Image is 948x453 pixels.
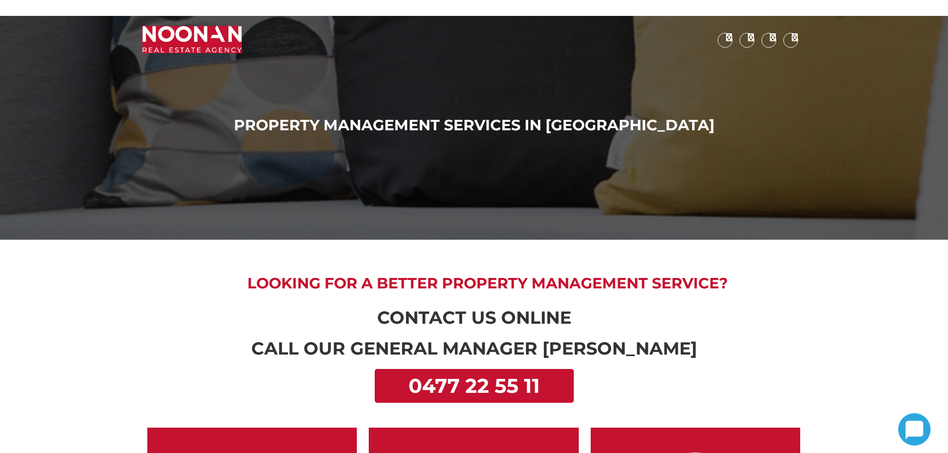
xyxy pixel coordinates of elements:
h1: Property Management Services in [GEOGRAPHIC_DATA] [142,116,806,134]
h2: Looking for a better Property Management service? [170,274,806,292]
img: Noonan [142,26,242,53]
a: Call our general manager [PERSON_NAME] [251,338,697,359]
a: Contact Us Online [377,307,571,328]
a: 0477 22 55 11 [375,369,574,403]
